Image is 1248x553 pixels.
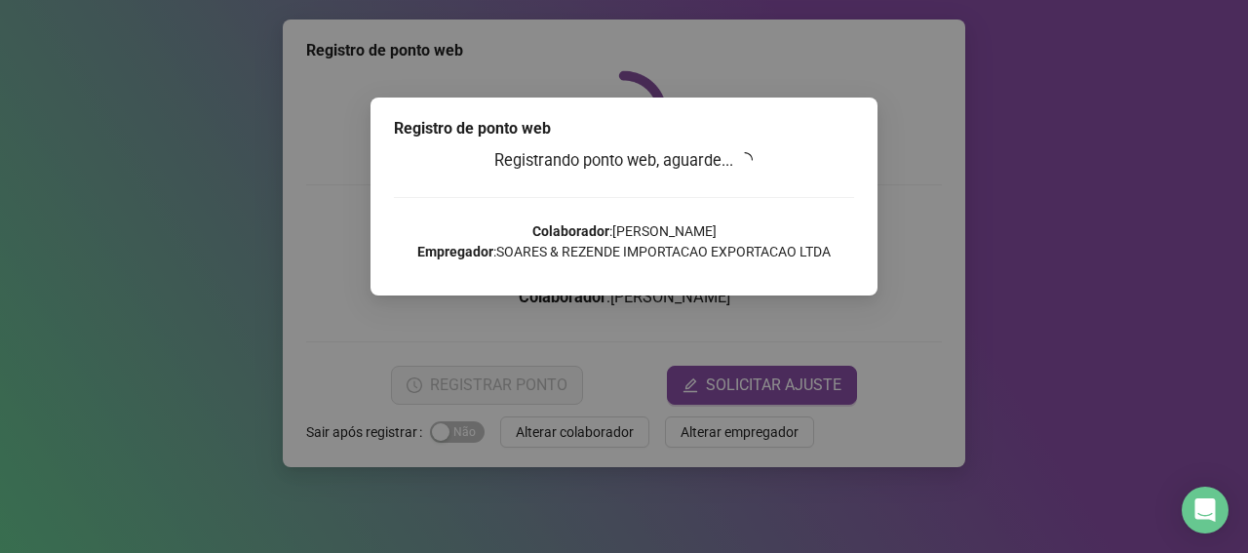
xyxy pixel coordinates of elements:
[532,223,609,239] strong: Colaborador
[394,117,854,140] div: Registro de ponto web
[394,221,854,262] p: : [PERSON_NAME] : SOARES & REZENDE IMPORTACAO EXPORTACAO LTDA
[1182,487,1228,533] div: Open Intercom Messenger
[417,244,493,259] strong: Empregador
[394,148,854,174] h3: Registrando ponto web, aguarde...
[737,152,753,168] span: loading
